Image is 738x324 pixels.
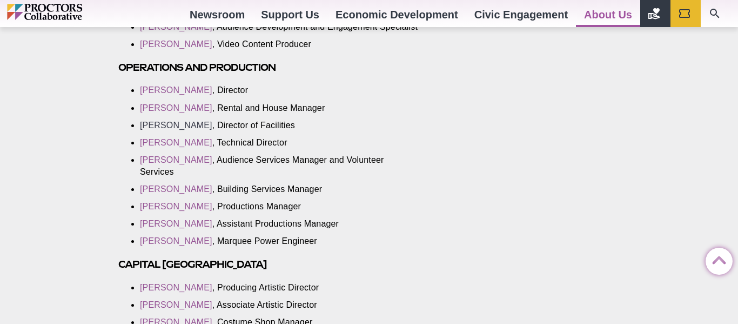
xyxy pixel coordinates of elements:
li: , Director of Facilities [140,120,420,131]
li: , Technical Director [140,137,420,149]
h3: Capital [GEOGRAPHIC_DATA] [118,258,436,270]
li: , Director [140,84,420,96]
li: , Audience Services Manager and Volunteer Services [140,154,420,178]
a: [PERSON_NAME] [140,300,212,309]
li: , Producing Artistic Director [140,282,420,294]
li: , Marquee Power Engineer [140,235,420,247]
li: , Assistant Productions Manager [140,218,420,230]
li: , Associate Artistic Director [140,299,420,311]
a: [PERSON_NAME] [140,155,212,164]
a: [PERSON_NAME] [140,184,212,194]
a: [PERSON_NAME] [140,39,212,49]
a: [PERSON_NAME] [140,236,212,246]
a: [PERSON_NAME] [140,283,212,292]
h3: Operations and Production [118,61,436,74]
a: [PERSON_NAME] [140,121,212,130]
li: , Rental and House Manager [140,102,420,114]
a: [PERSON_NAME] [140,138,212,147]
a: [PERSON_NAME] [140,202,212,211]
a: [PERSON_NAME] [140,219,212,228]
a: [PERSON_NAME] [140,22,212,31]
a: [PERSON_NAME] [140,103,212,113]
li: , Video Content Producer [140,38,420,50]
li: , Productions Manager [140,201,420,213]
li: , Building Services Manager [140,183,420,195]
a: Back to Top [706,248,727,270]
img: Proctors logo [7,4,129,20]
a: [PERSON_NAME] [140,85,212,95]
